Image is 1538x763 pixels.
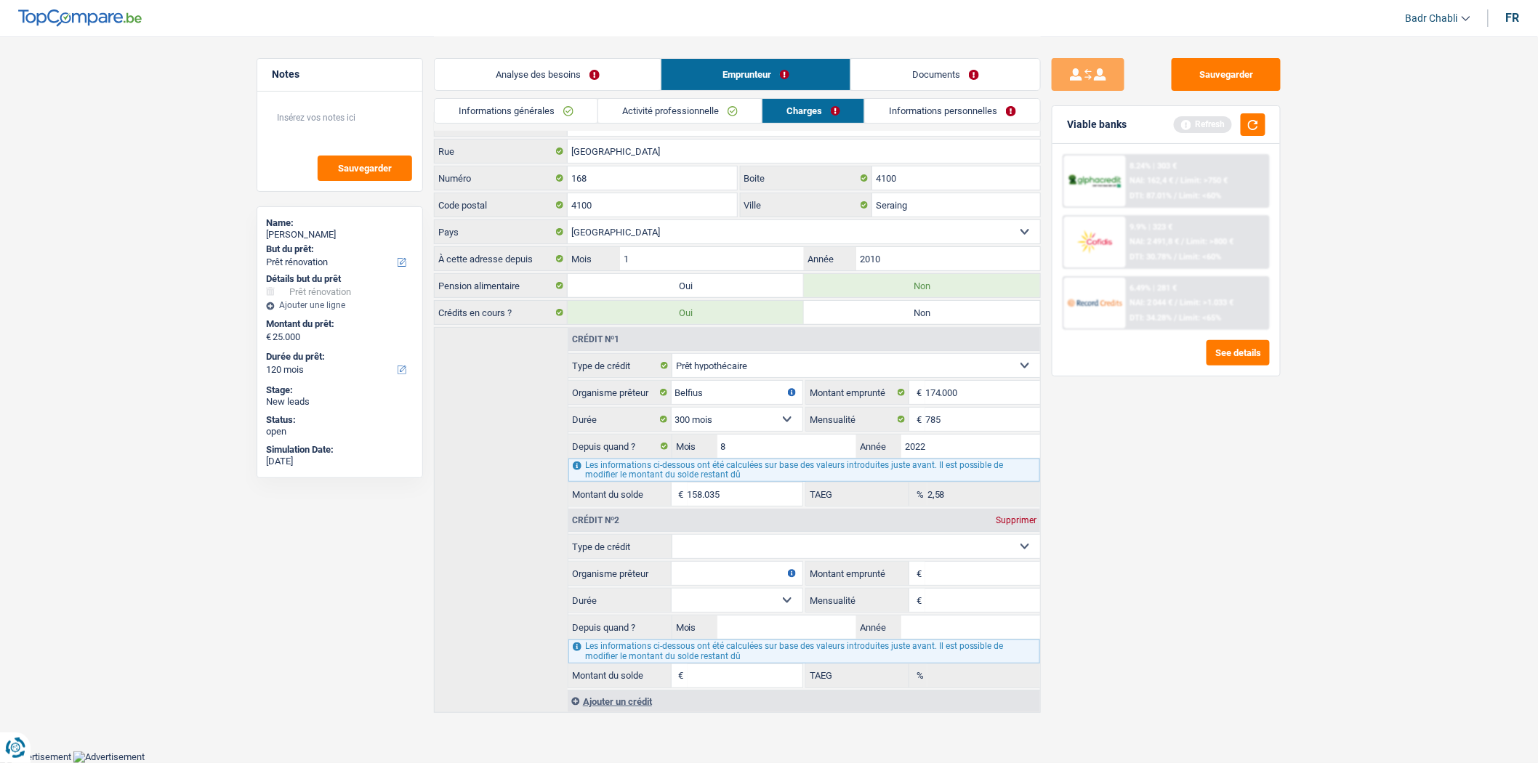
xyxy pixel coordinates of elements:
label: Oui [568,274,804,297]
span: Sauvegarder [338,163,392,173]
div: Refresh [1174,116,1232,132]
input: MM [717,435,856,458]
a: Analyse des besoins [435,59,661,90]
label: Code postal [435,193,568,217]
div: open [266,426,414,437]
label: Type de crédit [568,535,672,558]
label: Type de crédit [568,354,672,377]
span: € [909,562,925,585]
img: Advertisement [73,751,145,763]
span: DTI: 87.01% [1130,191,1172,201]
span: Limit: <60% [1180,191,1222,201]
span: DTI: 34.28% [1130,313,1172,323]
span: € [909,589,925,612]
input: MM [620,247,804,270]
span: / [1175,191,1177,201]
div: Name: [266,217,414,229]
label: Montant emprunté [806,381,909,404]
label: Année [804,247,855,270]
a: Documents [851,59,1040,90]
span: / [1182,237,1185,246]
span: / [1175,252,1177,262]
a: Badr Chabli [1394,7,1470,31]
h5: Notes [272,68,408,81]
a: Charges [762,99,864,123]
label: Mensualité [806,408,909,431]
div: 9.9% | 323 € [1130,222,1173,232]
a: Activité professionnelle [598,99,762,123]
input: AAAA [901,615,1040,639]
label: Ville [741,193,873,217]
label: Durée [568,408,672,431]
img: TopCompare Logo [18,9,142,27]
label: À cette adresse depuis [435,247,568,270]
div: Status: [266,414,414,426]
span: % [909,664,927,687]
span: Limit: <60% [1180,252,1222,262]
input: MM [717,615,856,639]
span: € [909,408,925,431]
button: See details [1207,340,1270,366]
span: Limit: >1.033 € [1180,298,1234,307]
label: Depuis quand ? [568,435,672,458]
span: € [266,331,271,343]
label: TAEG [806,483,909,506]
input: AAAA [901,435,1040,458]
label: Depuis quand ? [568,615,672,639]
span: € [909,381,925,404]
label: Crédits en cours ? [435,301,568,324]
label: Non [804,274,1040,297]
div: Détails but du prêt [266,273,414,285]
label: Mois [672,435,717,458]
span: Badr Chabli [1406,12,1458,25]
span: Limit: >800 € [1187,237,1234,246]
span: Limit: >750 € [1181,176,1228,185]
a: Emprunteur [661,59,850,90]
span: / [1175,298,1178,307]
a: Informations personnelles [865,99,1040,123]
input: AAAA [856,247,1040,270]
label: Organisme prêteur [568,562,672,585]
label: Rue [435,140,568,163]
label: Année [856,435,901,458]
label: Durée du prêt: [266,351,411,363]
label: TAEG [806,664,909,687]
label: Pension alimentaire [435,274,568,297]
div: Ajouter une ligne [266,300,414,310]
span: / [1176,176,1179,185]
a: Informations générales [435,99,597,123]
div: New leads [266,396,414,408]
div: Ajouter un crédit [568,690,1040,712]
div: Crédit nº1 [568,335,623,344]
div: Viable banks [1067,118,1127,131]
label: Organisme prêteur [568,381,672,404]
label: Durée [568,589,672,612]
label: Mensualité [806,589,909,612]
div: 8.24% | 303 € [1130,161,1177,171]
label: Oui [568,301,804,324]
div: Les informations ci-dessous ont été calculées sur base des valeurs introduites juste avant. Il es... [568,639,1040,663]
label: Mois [568,247,619,270]
img: AlphaCredit [1068,173,1122,190]
span: / [1175,313,1177,323]
span: NAI: 162,4 € [1130,176,1174,185]
span: € [672,664,688,687]
span: DTI: 30.78% [1130,252,1172,262]
div: fr [1506,11,1520,25]
label: Mois [672,615,717,639]
div: Stage: [266,384,414,396]
div: [DATE] [266,456,414,467]
label: Boite [741,166,873,190]
span: % [909,483,927,506]
div: Simulation Date: [266,444,414,456]
div: 6.49% | 281 € [1130,283,1177,293]
img: Record Credits [1068,289,1122,316]
label: Année [856,615,901,639]
span: Limit: <65% [1180,313,1222,323]
label: Non [804,301,1040,324]
label: Montant du prêt: [266,318,411,330]
div: Crédit nº2 [568,516,623,525]
label: But du prêt: [266,243,411,255]
button: Sauvegarder [318,156,412,181]
div: Les informations ci-dessous ont été calculées sur base des valeurs introduites juste avant. Il es... [568,459,1040,482]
